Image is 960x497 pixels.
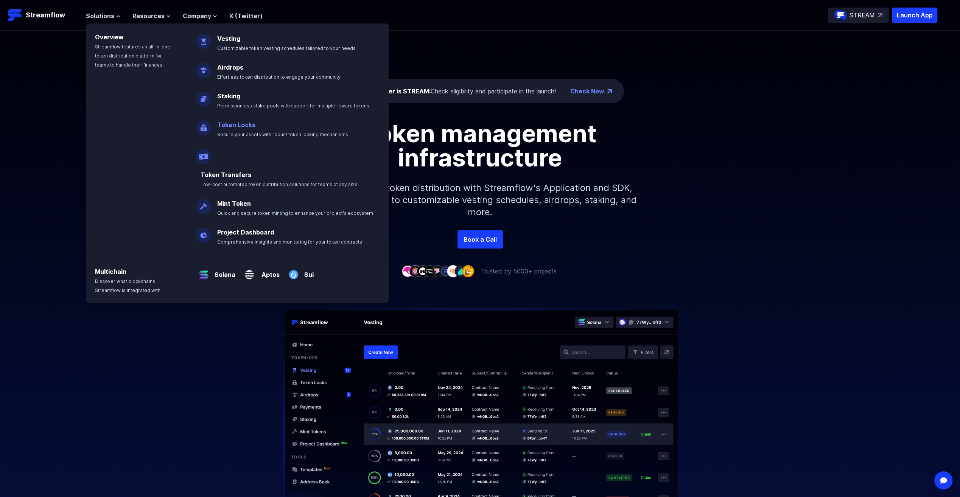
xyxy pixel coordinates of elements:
[26,10,65,20] p: Streamflow
[196,143,211,164] img: Payroll
[217,92,240,100] a: Staking
[86,11,114,20] span: Solutions
[86,11,120,20] button: Solutions
[183,11,211,20] span: Company
[850,11,875,20] p: STREAM
[417,265,429,277] img: company-3
[432,265,444,277] img: company-5
[95,278,160,293] span: Discover what blockchains Streamflow is integrated with
[217,239,362,245] span: Comprehensive insights and monitoring for your token contracts
[196,85,211,107] img: Staking
[286,261,301,282] img: Sui
[196,57,211,78] img: Airdrops
[196,222,211,243] img: Project Dashboard
[217,210,373,216] span: Quick and secure token minting to enhance your project's ecosystem
[217,132,348,137] span: Secure your assets with robust token locking mechanisms
[8,8,78,23] a: Streamflow
[217,35,240,42] a: Vesting
[212,264,235,279] a: Solana
[439,265,451,277] img: company-6
[241,261,257,282] img: Aptos
[196,28,211,49] img: Vesting
[892,8,937,23] button: Launch App
[834,9,846,21] img: streamflow-logo-circle.png
[607,89,612,93] img: top-right-arrow.png
[454,265,467,277] img: company-8
[196,193,211,214] img: Mint Token
[217,121,255,129] a: Token Locks
[570,87,604,96] a: Check Now
[934,471,952,489] div: Open Intercom Messenger
[196,114,211,135] img: Token Locks
[217,228,274,236] a: Project Dashboard
[364,87,556,96] div: Check eligibility and participate in the launch!
[364,87,431,95] span: The ticker is STREAM:
[217,74,341,80] span: Effortless token distribution to engage your community
[217,45,356,51] span: Customizable token vesting schedules tailored to your needs
[132,11,165,20] span: Resources
[481,267,557,276] p: Trusted by 5000+ projects
[409,265,421,277] img: company-2
[132,11,171,20] button: Resources
[401,265,414,277] img: company-1
[447,265,459,277] img: company-7
[201,182,358,187] span: Low-cost automated token distribution solutions for teams of any size
[828,8,889,23] a: STREAM
[878,13,882,17] img: top-right-arrow.svg
[217,64,243,71] a: Airdrops
[301,264,314,279] a: Sui
[217,103,369,109] span: Permissionless stake pools with support for multiple reward tokens
[95,44,170,68] span: Streamflow features an all-in-one token distribution platform for teams to handle their finances.
[95,268,126,275] a: Multichain
[462,265,474,277] img: company-9
[196,261,212,282] img: Solana
[8,8,23,23] img: Streamflow Logo
[424,265,436,277] img: company-4
[201,171,251,179] a: Token Transfers
[183,11,217,20] button: Company
[310,121,650,170] h1: Token management infrastructure
[257,264,280,279] a: Aptos
[229,12,263,20] a: X (Twitter)
[317,170,643,230] p: Simplify your token distribution with Streamflow's Application and SDK, offering access to custom...
[457,230,503,248] a: Book a Call
[217,200,251,207] a: Mint Token
[95,33,124,41] a: Overview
